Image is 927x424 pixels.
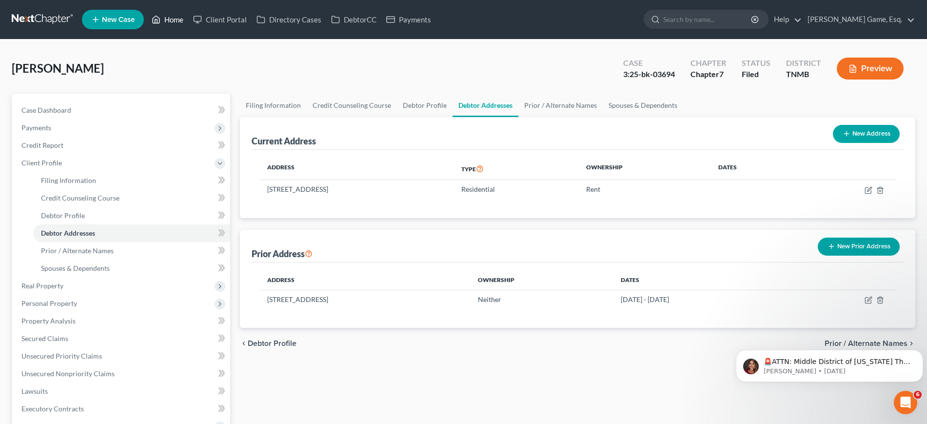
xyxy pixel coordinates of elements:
span: Real Property [21,282,63,290]
span: Debtor Profile [248,340,296,347]
td: [DATE] - [DATE] [613,290,789,308]
a: Filing Information [33,172,230,189]
a: Debtor Addresses [453,94,518,117]
th: Address [259,158,454,180]
span: Credit Counseling Course [41,194,119,202]
td: Neither [470,290,613,308]
a: Home [147,11,188,28]
th: Type [454,158,578,180]
div: Case [623,58,675,69]
a: Case Dashboard [14,101,230,119]
a: Debtor Profile [33,207,230,224]
button: New Address [833,125,900,143]
input: Search by name... [663,10,752,28]
a: Credit Counseling Course [307,94,397,117]
span: Lawsuits [21,387,48,395]
span: Payments [21,123,51,132]
a: Lawsuits [14,383,230,400]
div: Chapter [690,69,726,80]
td: [STREET_ADDRESS] [259,290,470,308]
th: Ownership [470,270,613,290]
span: Client Profile [21,159,62,167]
a: Prior / Alternate Names [518,94,603,117]
a: Filing Information [240,94,307,117]
div: Chapter [690,58,726,69]
a: Directory Cases [252,11,326,28]
span: Credit Report [21,141,63,149]
span: Secured Claims [21,334,68,343]
span: Debtor Profile [41,211,85,220]
a: Spouses & Dependents [603,94,683,117]
a: Spouses & Dependents [33,260,230,277]
button: New Prior Address [818,238,900,256]
div: TNMB [786,69,821,80]
a: Unsecured Priority Claims [14,347,230,365]
a: Property Analysis [14,312,230,330]
a: Client Portal [188,11,252,28]
th: Address [259,270,470,290]
a: Debtor Addresses [33,224,230,242]
button: Preview [837,58,904,80]
span: Personal Property [21,299,77,307]
span: Unsecured Priority Claims [21,352,102,360]
th: Ownership [578,158,710,180]
td: [STREET_ADDRESS] [259,180,454,199]
a: Debtor Profile [397,94,453,117]
div: Filed [742,69,770,80]
div: Status [742,58,770,69]
div: 3:25-bk-03694 [623,69,675,80]
a: DebtorCC [326,11,381,28]
span: Debtor Addresses [41,229,95,237]
span: [PERSON_NAME] [12,61,104,75]
a: [PERSON_NAME] Game, Esq. [803,11,915,28]
div: District [786,58,821,69]
span: Filing Information [41,176,96,184]
th: Dates [710,158,797,180]
span: Case Dashboard [21,106,71,114]
a: Help [769,11,802,28]
span: New Case [102,16,135,23]
button: chevron_left Debtor Profile [240,340,296,347]
a: Payments [381,11,436,28]
a: Prior / Alternate Names [33,242,230,260]
a: Unsecured Nonpriority Claims [14,365,230,383]
div: Current Address [252,135,316,147]
a: Credit Counseling Course [33,189,230,207]
span: 7 [719,69,724,79]
th: Dates [613,270,789,290]
span: 6 [914,391,922,399]
span: Spouses & Dependents [41,264,110,272]
td: Rent [578,180,710,199]
td: Residential [454,180,578,199]
i: chevron_left [240,340,248,347]
span: Unsecured Nonpriority Claims [21,369,115,378]
a: Executory Contracts [14,400,230,418]
a: Secured Claims [14,330,230,347]
iframe: Intercom notifications message [732,329,927,398]
a: Credit Report [14,137,230,154]
span: Executory Contracts [21,404,84,413]
span: Prior / Alternate Names [41,246,114,255]
span: Property Analysis [21,317,76,325]
iframe: Intercom live chat [894,391,917,414]
div: Prior Address [252,248,313,260]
